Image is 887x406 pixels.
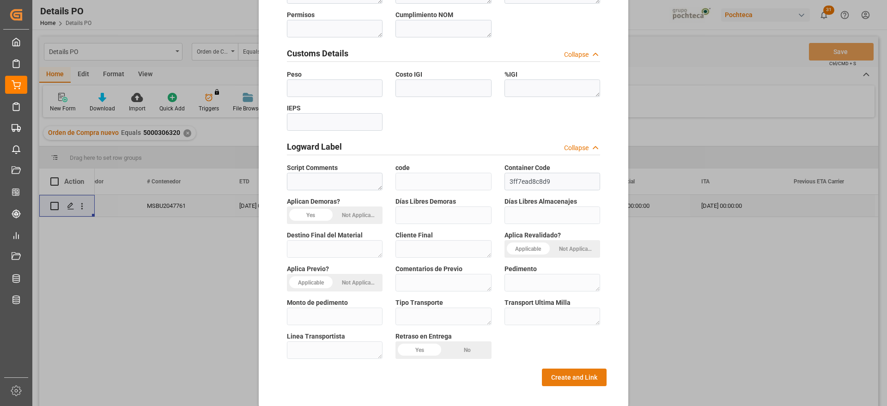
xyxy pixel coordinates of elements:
[504,197,577,206] span: Días Libres Almacenajes
[395,332,452,341] span: Retraso en Entrega
[287,230,363,240] span: Destino Final del Material
[287,10,315,20] span: Permisos
[395,264,462,274] span: Comentarios de Previo
[564,50,589,60] div: Collapse
[287,140,342,153] h2: Logward Label
[287,197,340,206] span: Aplican Demoras?
[287,298,348,308] span: Monto de pedimento
[395,298,443,308] span: Tipo Transporte
[287,103,301,113] span: IEPS
[504,163,550,173] span: Container Code
[395,10,453,20] span: Cumplimiento NOM
[287,163,338,173] span: Script Comments
[504,230,561,240] span: Aplica Revalidado?
[504,70,517,79] span: %IGI
[504,298,571,308] span: Transport Ultima Milla
[287,47,348,60] h2: Customs Details
[395,163,410,173] span: code
[504,264,537,274] span: Pedimento
[287,70,302,79] span: Peso
[287,264,329,274] span: Aplica Previo?
[395,230,433,240] span: Cliente Final
[287,332,345,341] span: Linea Transportista
[564,143,589,153] div: Collapse
[542,369,607,386] button: Create and Link
[395,197,456,206] span: Días Libres Demoras
[395,70,422,79] span: Costo IGI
